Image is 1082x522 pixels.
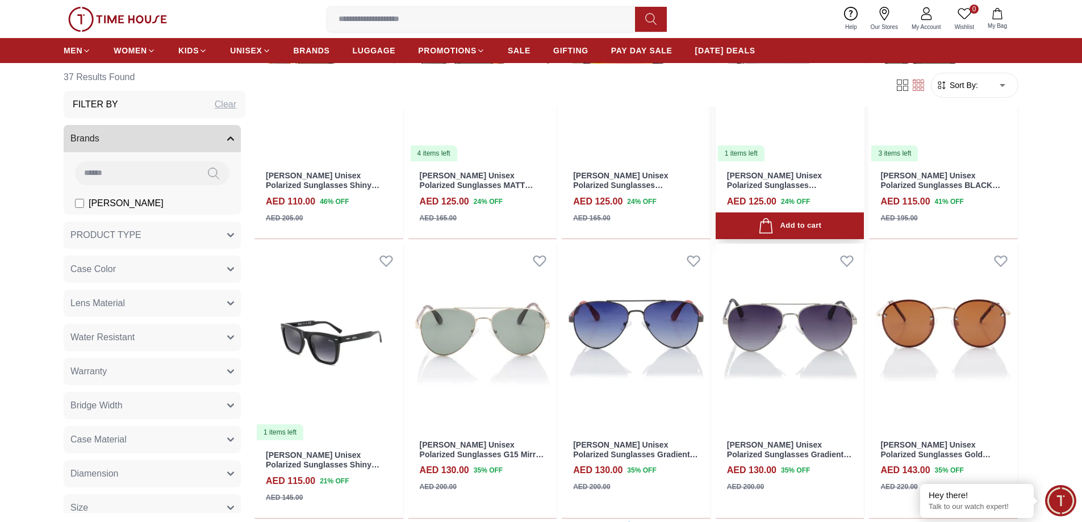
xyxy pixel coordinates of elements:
[266,474,315,488] h4: AED 115.00
[871,145,918,161] div: 3 items left
[294,40,330,61] a: BRANDS
[294,45,330,56] span: BRANDS
[70,228,141,242] span: PRODUCT TYPE
[266,195,315,208] h4: AED 110.00
[508,45,530,56] span: SALE
[64,494,241,521] button: Size
[869,244,1018,431] img: LEE COOPER Unisex Polarized Sunglasses Gold Mirror Lens - LC1212C01
[178,40,207,61] a: KIDS
[353,40,396,61] a: LUGGAGE
[573,213,610,223] div: AED 165.00
[841,23,862,31] span: Help
[981,6,1014,32] button: My Bag
[420,440,544,469] a: [PERSON_NAME] Unisex Polarized Sunglasses G15 Mirror Lens - LC1220C03
[215,98,236,111] div: Clear
[114,40,156,61] a: WOMEN
[936,80,978,91] button: Sort By:
[781,197,810,207] span: 24 % OFF
[948,5,981,34] a: 0Wishlist
[970,5,979,14] span: 0
[508,40,530,61] a: SALE
[573,482,610,492] div: AED 200.00
[254,244,403,441] img: LEE COOPER Unisex Polarized Sunglasses Shiny Black Mirror Lens - LC1021C01
[64,222,241,249] button: PRODUCT TYPE
[70,331,135,344] span: Water Resistant
[573,171,690,208] a: [PERSON_NAME] Unisex Polarized Sunglasses [DOMAIN_NAME] Mirror Lens - LC1009C02
[70,365,107,378] span: Warranty
[880,482,917,492] div: AED 220.00
[627,197,656,207] span: 24 % OFF
[418,45,477,56] span: PROMOTIONS
[266,213,303,223] div: AED 205.00
[64,125,241,152] button: Brands
[929,502,1025,512] p: Talk to our watch expert!
[695,40,755,61] a: [DATE] DEALS
[880,171,1000,199] a: [PERSON_NAME] Unisex Polarized Sunglasses BLACK Mirror Lens - LC1002C03
[880,195,930,208] h4: AED 115.00
[75,199,84,208] input: [PERSON_NAME]
[353,45,396,56] span: LUGGAGE
[266,492,303,503] div: AED 145.00
[627,465,656,475] span: 35 % OFF
[257,424,303,440] div: 1 items left
[562,244,711,431] img: LEE COOPER Unisex Polarized Sunglasses Gradient Blue Mirror Lens - LC1220C02
[73,98,118,111] h3: Filter By
[64,290,241,317] button: Lens Material
[727,195,776,208] h4: AED 125.00
[89,197,164,210] span: [PERSON_NAME]
[70,399,123,412] span: Bridge Width
[64,256,241,283] button: Case Color
[254,244,403,441] a: LEE COOPER Unisex Polarized Sunglasses Shiny Black Mirror Lens - LC1021C011 items left
[320,197,349,207] span: 46 % OFF
[866,23,903,31] span: Our Stores
[64,426,241,453] button: Case Material
[64,392,241,419] button: Bridge Width
[781,465,810,475] span: 35 % OFF
[420,482,457,492] div: AED 200.00
[68,7,167,32] img: ...
[727,482,764,492] div: AED 200.00
[727,171,843,208] a: [PERSON_NAME] Unisex Polarized Sunglasses [DOMAIN_NAME] Mirror Lens - LC1009C01
[695,45,755,56] span: [DATE] DEALS
[838,5,864,34] a: Help
[114,45,147,56] span: WOMEN
[411,145,457,161] div: 4 items left
[64,40,91,61] a: MEN
[716,244,864,431] a: LEE COOPER Unisex Polarized Sunglasses Gradient Grey Mirror Lens - LC1220C01
[864,5,905,34] a: Our Stores
[573,440,697,469] a: [PERSON_NAME] Unisex Polarized Sunglasses Gradient Blue Mirror Lens - LC1220C02
[716,212,864,239] button: Add to cart
[420,463,469,477] h4: AED 130.00
[727,440,851,469] a: [PERSON_NAME] Unisex Polarized Sunglasses Gradient Grey Mirror Lens - LC1220C01
[64,358,241,385] button: Warranty
[983,22,1012,30] span: My Bag
[935,197,964,207] span: 41 % OFF
[420,195,469,208] h4: AED 125.00
[880,440,991,469] a: [PERSON_NAME] Unisex Polarized Sunglasses Gold Mirror Lens - LC1212C01
[420,171,536,199] a: [PERSON_NAME] Unisex Polarized Sunglasses MATT DEMI Mirror Lens - LC1012C01
[70,297,125,310] span: Lens Material
[947,80,978,91] span: Sort By:
[611,40,672,61] a: PAY DAY SALE
[230,40,270,61] a: UNISEX
[408,244,557,431] img: LEE COOPER Unisex Polarized Sunglasses G15 Mirror Lens - LC1220C03
[935,465,964,475] span: 35 % OFF
[1045,485,1076,516] div: Chat Widget
[950,23,979,31] span: Wishlist
[880,213,917,223] div: AED 195.00
[64,460,241,487] button: Diamension
[474,197,503,207] span: 24 % OFF
[64,324,241,351] button: Water Resistant
[64,45,82,56] span: MEN
[718,145,764,161] div: 1 items left
[266,450,383,479] a: [PERSON_NAME] Unisex Polarized Sunglasses Shiny Black Mirror Lens - LC1021C01
[70,132,99,145] span: Brands
[727,463,776,477] h4: AED 130.00
[553,40,588,61] a: GIFTING
[611,45,672,56] span: PAY DAY SALE
[553,45,588,56] span: GIFTING
[70,262,116,276] span: Case Color
[178,45,199,56] span: KIDS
